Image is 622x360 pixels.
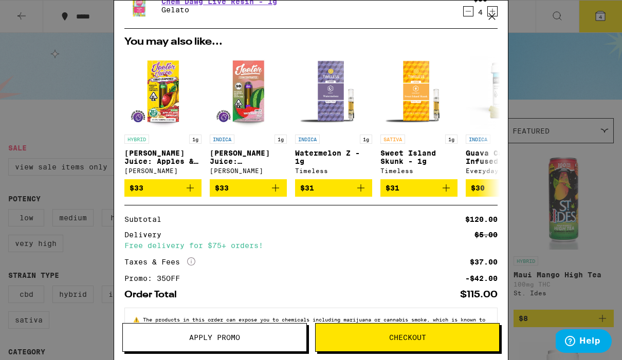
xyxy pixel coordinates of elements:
img: Timeless - Sweet Island Skunk - 1g [380,52,458,129]
img: Jeeter - Jeeter Juice: Watermelon ZKZ - 1g [210,52,287,129]
p: Gelato [161,6,277,14]
div: Delivery [124,231,169,238]
div: Timeless [380,167,458,174]
p: 1g [360,135,372,144]
iframe: Opens a widget where you can find more information [556,329,612,355]
button: Add to bag [380,179,458,197]
p: INDICA [295,135,320,144]
span: ⚠️ [133,316,143,323]
div: 4 [473,8,487,16]
span: $30 [471,184,485,192]
span: $31 [386,184,399,192]
span: $33 [215,184,229,192]
div: Free delivery for $75+ orders! [124,242,498,249]
span: Apply Promo [189,334,240,341]
span: $33 [130,184,143,192]
div: Promo: 35OFF [124,275,187,282]
button: Checkout [315,323,500,352]
p: 1g [275,135,287,144]
p: Sweet Island Skunk - 1g [380,149,458,165]
p: 1g [445,135,458,144]
img: Timeless - Watermelon Z - 1g [295,52,372,129]
button: Add to bag [466,179,543,197]
p: 1g [189,135,202,144]
div: -$42.00 [465,275,498,282]
div: $120.00 [465,216,498,223]
button: Add to bag [295,179,372,197]
span: $31 [300,184,314,192]
div: [PERSON_NAME] [210,167,287,174]
div: $115.00 [460,290,498,299]
p: [PERSON_NAME] Juice: Apples & Bananas - 1g [124,149,202,165]
div: [PERSON_NAME] [124,167,202,174]
h2: You may also like... [124,37,498,47]
button: Add to bag [124,179,202,197]
img: Jeeter - Jeeter Juice: Apples & Bananas - 1g [124,52,202,129]
div: Order Total [124,290,184,299]
span: Checkout [389,334,426,341]
p: [PERSON_NAME] Juice: Watermelon ZKZ - 1g [210,149,287,165]
div: $5.00 [474,231,498,238]
div: $37.00 [470,258,498,266]
button: Add to bag [210,179,287,197]
div: Everyday [466,167,543,174]
a: Open page for Sweet Island Skunk - 1g from Timeless [380,52,458,179]
a: Open page for Guava Cake Infused 5-Pack - 3.5g from Everyday [466,52,543,179]
a: Open page for Jeeter Juice: Apples & Bananas - 1g from Jeeter [124,52,202,179]
p: Guava Cake Infused 5-Pack - 3.5g [466,149,543,165]
p: INDICA [210,135,234,144]
button: Apply Promo [122,323,307,352]
div: Taxes & Fees [124,257,195,267]
p: INDICA [466,135,490,144]
button: Decrement [463,6,473,16]
a: Open page for Jeeter Juice: Watermelon ZKZ - 1g from Jeeter [210,52,287,179]
p: Watermelon Z - 1g [295,149,372,165]
p: SATIVA [380,135,405,144]
span: The products in this order can expose you to chemicals including marijuana or cannabis smoke, whi... [133,316,485,335]
a: Open page for Watermelon Z - 1g from Timeless [295,52,372,179]
div: Subtotal [124,216,169,223]
p: HYBRID [124,135,149,144]
img: Everyday - Guava Cake Infused 5-Pack - 3.5g [466,52,543,129]
div: Timeless [295,167,372,174]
